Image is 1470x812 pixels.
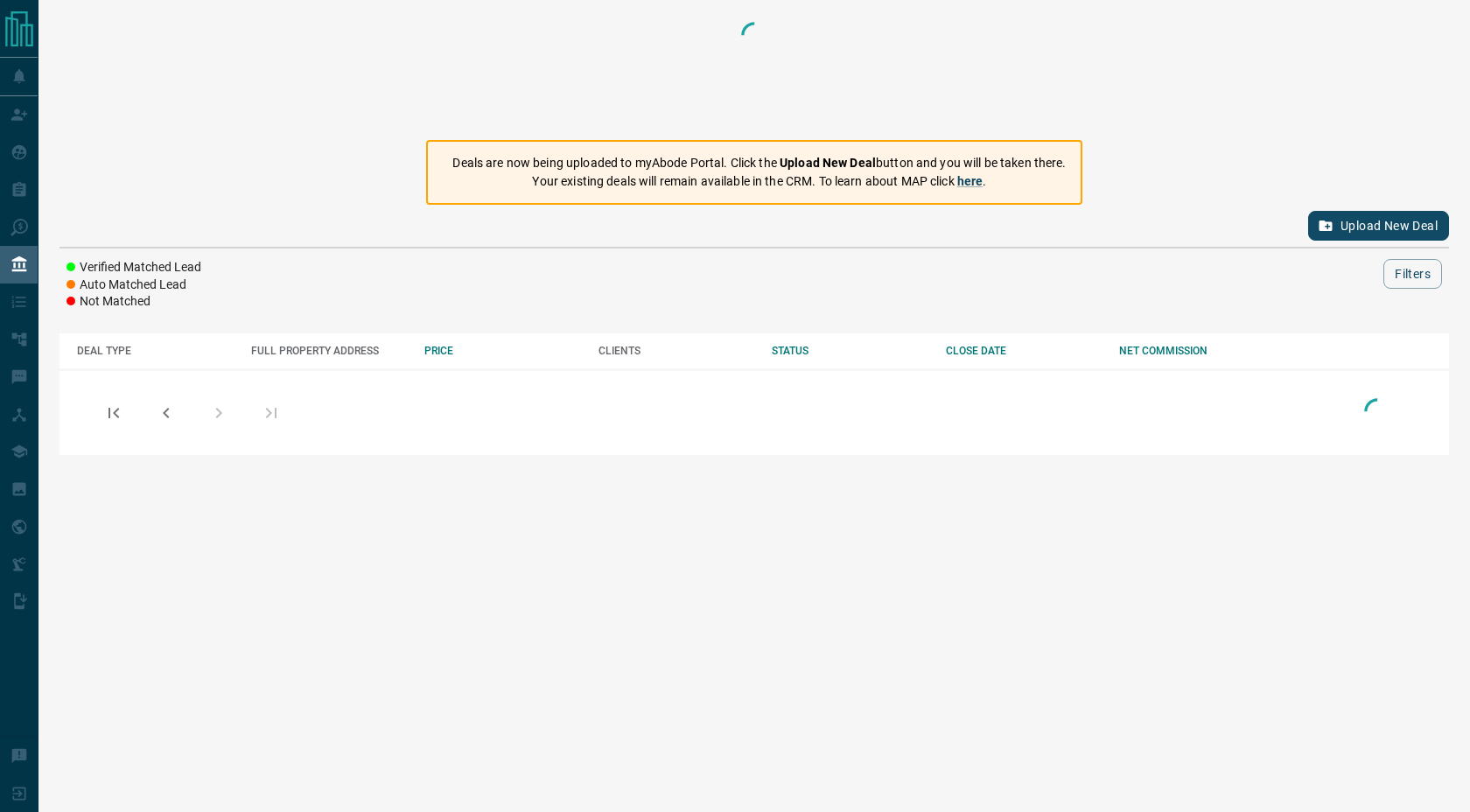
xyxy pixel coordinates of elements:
div: PRICE [424,345,581,357]
p: Your existing deals will remain available in the CRM. To learn about MAP click . [452,172,1066,191]
li: Not Matched [66,293,201,311]
strong: Upload New Deal [780,156,876,170]
li: Auto Matched Lead [66,276,201,294]
div: CLOSE DATE [946,345,1102,357]
button: Upload New Deal [1308,211,1449,241]
p: Deals are now being uploaded to myAbode Portal. Click the button and you will be taken there. [452,154,1066,172]
a: here [957,174,983,188]
div: NET COMMISSION [1119,345,1276,357]
li: Verified Matched Lead [66,259,201,276]
div: Loading [737,17,772,122]
div: CLIENTS [598,345,755,357]
div: STATUS [772,345,928,357]
div: Loading [1360,394,1395,431]
div: FULL PROPERTY ADDRESS [251,345,408,357]
div: DEAL TYPE [77,345,234,357]
button: Filters [1383,259,1442,289]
